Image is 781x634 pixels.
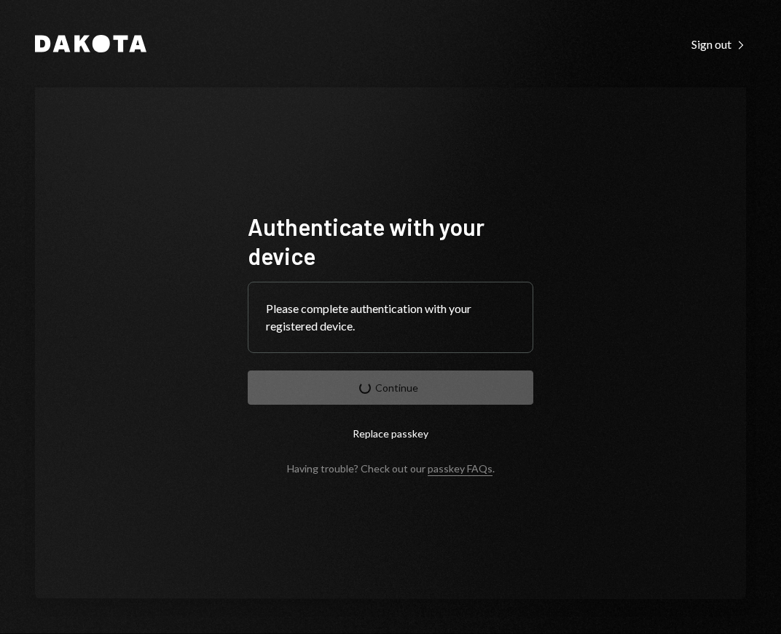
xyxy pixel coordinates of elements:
[691,37,746,52] div: Sign out
[248,416,533,451] button: Replace passkey
[248,212,533,270] h1: Authenticate with your device
[691,36,746,52] a: Sign out
[266,300,515,335] div: Please complete authentication with your registered device.
[428,462,492,476] a: passkey FAQs
[287,462,495,475] div: Having trouble? Check out our .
